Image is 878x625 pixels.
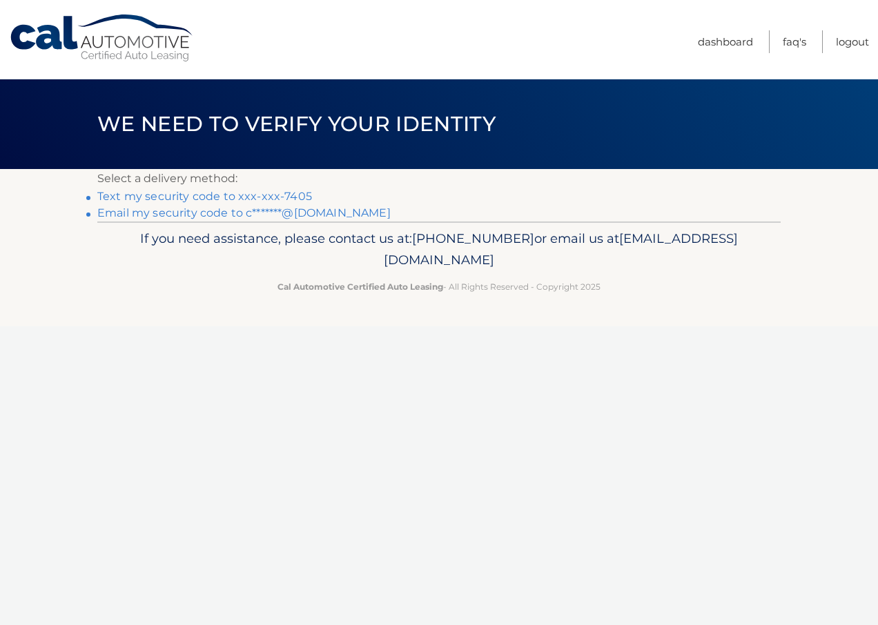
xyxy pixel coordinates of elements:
span: We need to verify your identity [97,111,496,137]
a: Logout [836,30,869,53]
a: Dashboard [698,30,753,53]
strong: Cal Automotive Certified Auto Leasing [277,281,443,292]
a: FAQ's [783,30,806,53]
a: Text my security code to xxx-xxx-7405 [97,190,312,203]
p: Select a delivery method: [97,169,781,188]
p: If you need assistance, please contact us at: or email us at [106,228,772,272]
a: Email my security code to c*******@[DOMAIN_NAME] [97,206,391,219]
p: - All Rights Reserved - Copyright 2025 [106,279,772,294]
span: [PHONE_NUMBER] [412,230,534,246]
a: Cal Automotive [9,14,195,63]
